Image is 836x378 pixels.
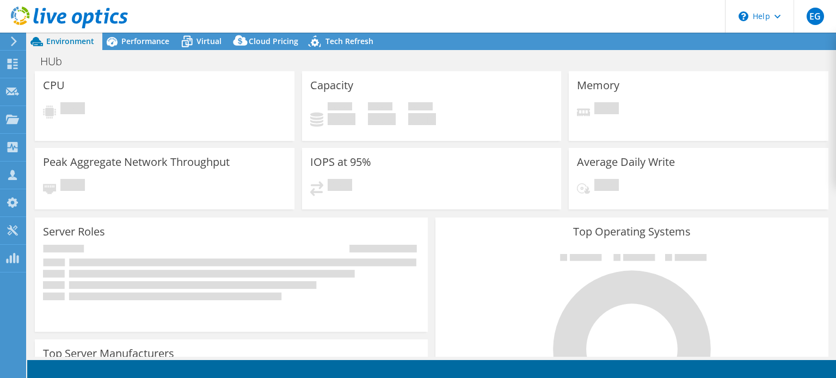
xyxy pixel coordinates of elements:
[328,179,352,194] span: Pending
[310,79,353,91] h3: Capacity
[60,179,85,194] span: Pending
[46,36,94,46] span: Environment
[577,79,619,91] h3: Memory
[577,156,675,168] h3: Average Daily Write
[594,102,619,117] span: Pending
[739,11,748,21] svg: \n
[444,226,820,238] h3: Top Operating Systems
[368,102,392,113] span: Free
[310,156,371,168] h3: IOPS at 95%
[43,79,65,91] h3: CPU
[328,113,355,125] h4: 0 GiB
[43,156,230,168] h3: Peak Aggregate Network Throughput
[368,113,396,125] h4: 0 GiB
[325,36,373,46] span: Tech Refresh
[43,348,174,360] h3: Top Server Manufacturers
[594,179,619,194] span: Pending
[196,36,222,46] span: Virtual
[807,8,824,25] span: EG
[328,102,352,113] span: Used
[249,36,298,46] span: Cloud Pricing
[408,113,436,125] h4: 0 GiB
[408,102,433,113] span: Total
[35,55,79,67] h1: HUb
[60,102,85,117] span: Pending
[121,36,169,46] span: Performance
[43,226,105,238] h3: Server Roles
